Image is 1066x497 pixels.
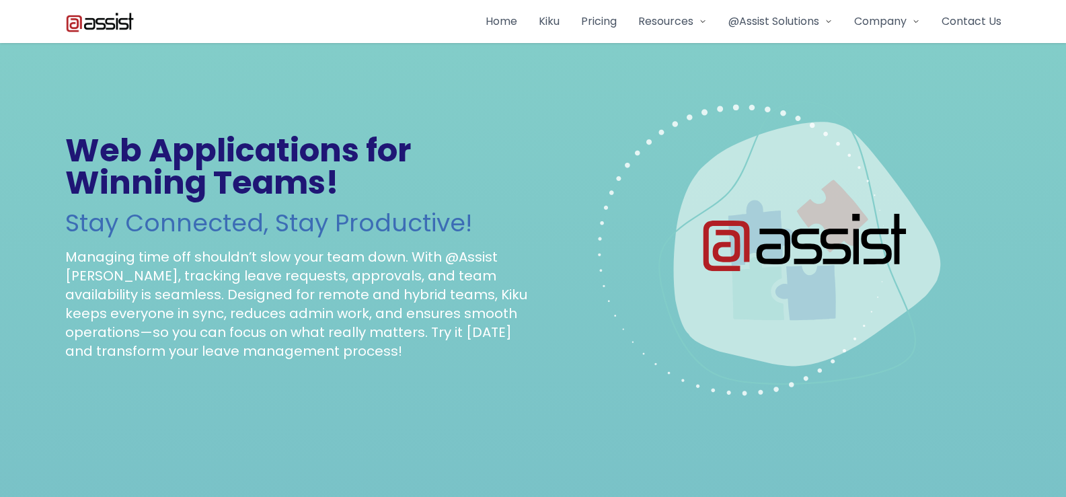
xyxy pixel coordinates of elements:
[598,75,942,420] img: Hero illustration
[65,11,135,32] img: Atassist Logo
[854,13,907,30] span: Company
[65,210,528,237] h2: Stay Connected, Stay Productive!
[486,13,517,30] a: Home
[65,247,528,360] p: Managing time off shouldn’t slow your team down. With @Assist [PERSON_NAME], tracking leave reque...
[65,135,528,199] h1: Web Applications for Winning Teams!
[638,13,693,30] span: Resources
[942,13,1001,30] a: Contact Us
[728,13,819,30] span: @Assist Solutions
[581,13,617,30] a: Pricing
[539,13,560,30] a: Kiku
